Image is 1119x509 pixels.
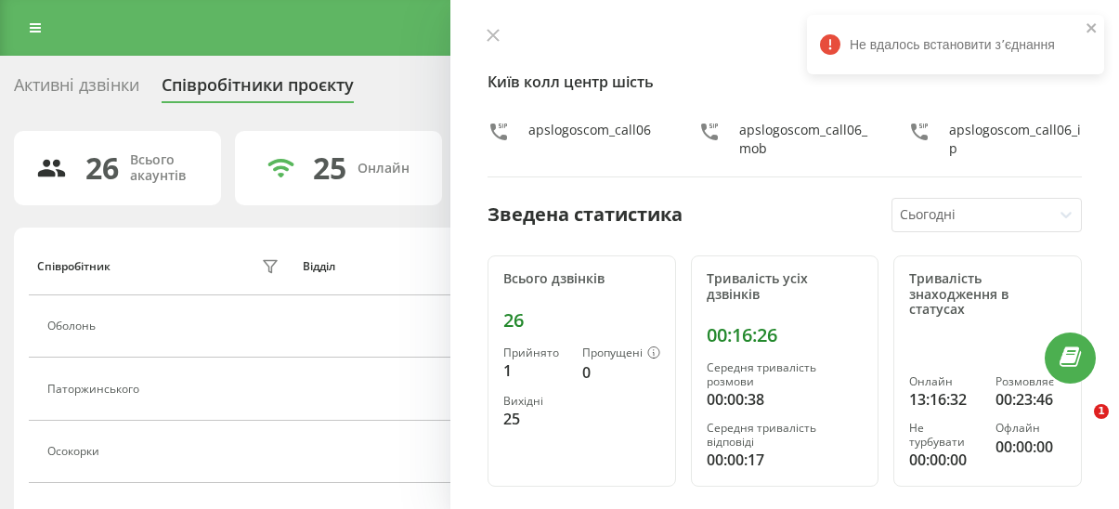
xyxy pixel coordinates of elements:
div: Середня тривалість розмови [707,361,864,388]
div: Не вдалось встановити зʼєднання [807,15,1104,74]
div: 0 [582,361,660,384]
button: close [1086,20,1099,38]
div: 25 [503,408,567,430]
div: Онлайн [909,375,980,388]
div: 00:00:00 [909,449,980,471]
div: apslogoscom_call06 [528,121,651,158]
div: Оболонь [47,320,100,333]
div: 00:00:00 [995,436,1066,458]
div: Вихідні [503,395,567,408]
div: apslogoscom_call06_ip [949,121,1082,158]
div: Тривалість знаходження в статусах [909,271,1066,318]
div: Паторжинського [47,383,144,396]
div: Прийнято [503,346,567,359]
span: 1 [1094,404,1109,419]
div: 26 [85,150,119,186]
div: Не турбувати [909,422,980,449]
div: Розмовляє [995,375,1066,388]
div: Співробітники проєкту [162,75,354,104]
div: 00:00:17 [707,449,864,471]
div: 25 [313,150,346,186]
div: Тривалість усіх дзвінків [707,271,864,303]
div: Всього акаунтів [130,152,199,184]
div: apslogoscom_call06_mob [739,121,872,158]
div: 00:23:46 [995,388,1066,411]
div: Всього дзвінків [503,271,660,287]
div: Зведена статистика [488,201,683,228]
div: Середня тривалість відповіді [707,422,864,449]
div: Співробітник [37,260,111,273]
iframe: Intercom live chat [1056,404,1100,449]
div: 00:16:26 [707,324,864,346]
div: Пропущені [582,346,660,361]
div: Відділ [303,260,335,273]
h4: Київ колл центр шість [488,71,1082,93]
div: 00:00:38 [707,388,864,411]
div: 26 [503,309,660,332]
div: Онлайн [358,161,410,176]
div: Офлайн [995,422,1066,435]
div: Осокорки [47,445,104,458]
div: 1 [503,359,567,382]
div: Активні дзвінки [14,75,139,104]
div: 13:16:32 [909,388,980,411]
